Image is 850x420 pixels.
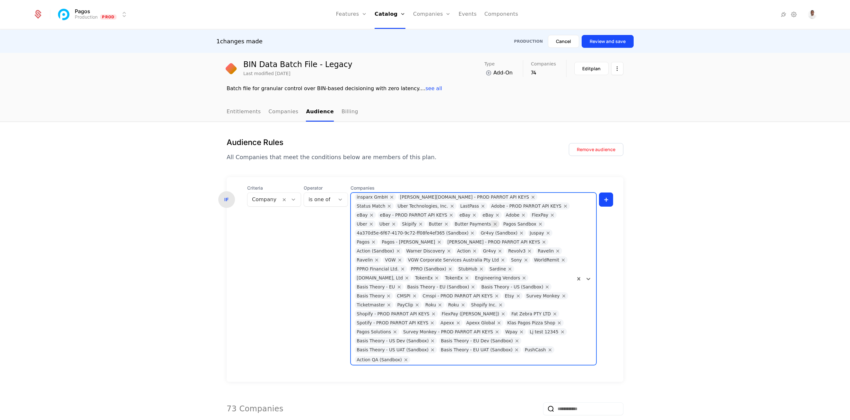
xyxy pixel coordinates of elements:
[493,69,513,77] span: Add-On
[269,103,299,122] a: Companies
[463,274,471,281] div: Remove TokenEx
[441,346,513,353] div: Basis Theory - EU UAT (Sandbox)
[402,356,410,363] div: Remove Action QA (Sandbox)
[561,202,570,210] div: Remove Adobe - PROD PARROT API KEYS
[491,220,499,227] div: Remove Butter Payments
[520,274,528,281] div: Remove Engineering Vendors
[357,220,367,227] div: Uber
[582,65,601,72] div: Edit plan
[460,202,479,210] div: LastPass
[385,292,393,299] div: Remove Basis Theory
[534,256,559,263] div: WorldRemit
[559,328,567,335] div: Remove Lj test 12345
[304,185,348,191] span: Operator
[373,256,381,263] div: Remove Ravelin
[218,191,235,208] div: IF
[357,211,368,219] div: eBay
[367,220,376,227] div: Remove Uber
[479,202,487,210] div: Remove LastPass
[396,256,404,263] div: Remove VGW
[514,39,543,44] div: Production
[551,310,559,317] div: Remove Fat Zebra PTY LTD
[413,301,421,308] div: Remove PayClip
[227,103,261,122] a: Entitlements
[447,238,540,245] div: [PERSON_NAME] - PROD PARROT API KEYS
[369,238,378,245] div: Remove Pagos
[380,211,447,219] div: eBay - PROD PARROT API KEYS
[390,220,398,227] div: Remove Uber
[506,211,519,219] div: Adobe
[407,283,469,290] div: Basis Theory - EU (Sandbox)
[517,229,526,236] div: Remove Gr4vy (Sandbox)
[357,292,385,299] div: Basis Theory
[429,310,438,317] div: Remove Shopify - PROD PARROT API KEYS
[519,211,528,219] div: Remove Adobe
[100,14,117,20] span: Prod
[477,265,486,272] div: Remove StubHub
[411,265,446,272] div: PPRO (Sandbox)
[569,143,623,156] button: Remove audience
[507,319,555,326] div: Klas Pagos Pizza Shop
[402,220,416,227] div: Skipify
[544,229,552,236] div: Remove Juspay
[433,274,441,281] div: Remove TokenEx
[368,211,376,219] div: Remove eBay
[428,319,437,326] div: Remove Spotify - PROD PARROT API KEYS
[505,292,514,299] div: Etsy
[227,85,623,92] div: Batch file for granular control over BIN-based decisioning with zero latency. ...
[357,328,391,335] div: Pagos Solutions
[780,11,787,18] a: Integrations
[357,310,429,317] div: Shopify - PROD PARROT API KEYS
[560,292,568,299] div: Remove Survey Monkey
[357,238,369,245] div: Pagos
[243,61,352,68] div: BIN Data Batch File - Legacy
[397,202,448,210] div: Uber Technologies, Inc.
[483,247,496,254] div: Gr4vy
[75,9,90,14] span: Pagos
[445,274,463,281] div: TokenEx
[357,247,394,254] div: Action (Sandbox)
[382,238,435,245] div: Pagos - [PERSON_NAME]
[385,301,393,308] div: Remove Ticketmaster
[357,346,429,353] div: Basis Theory - US UAT (Sandbox)
[455,220,491,227] div: Butter Payments
[357,274,403,281] div: [DOMAIN_NAME], Ltd
[546,346,554,353] div: Remove PushCash
[611,62,623,75] button: Select action
[513,337,521,344] div: Remove Basis Theory - EU Dev (Sandbox)
[394,247,403,254] div: Remove Action (Sandbox)
[459,211,470,219] div: eBay
[511,310,551,317] div: Fat Zebra PTY LTD
[599,193,613,207] button: +
[493,328,501,335] div: Remove Survey Monkey - PROD PARROT API KEYS
[454,319,463,326] div: Remove Apexx
[532,211,548,219] div: FlexPay
[506,265,514,272] div: Remove Sardine
[466,319,495,326] div: Apexx Global
[227,103,358,122] ul: Choose Sub Page
[531,62,556,66] span: Companies
[357,283,395,290] div: Basis Theory - EU
[247,185,301,191] span: Criteria
[391,328,399,335] div: Remove Pagos Solutions
[508,247,525,254] div: Revolv3
[496,247,504,254] div: Remove Gr4vy
[227,153,437,162] p: All Companies that meet the conditions below are members of this plan.
[388,193,396,201] div: Remove insparx GmbH
[403,328,493,335] div: Survey Monkey - PROD PARROT API KEYS
[525,346,546,353] div: PushCash
[417,220,425,227] div: Remove Skipify
[493,292,501,299] div: Remove Cmspi - PROD PARROT API KEYS
[481,283,543,290] div: Basis Theory - US (Sandbox)
[468,229,477,236] div: Remove 4a370d5e-6f67-4170-9c72-ff08fe4ef365 (Sandbox)
[446,265,455,272] div: Remove PPRO (Sandbox)
[493,211,502,219] div: Remove eBay
[536,220,545,227] div: Remove Pagos Sandbox
[379,220,390,227] div: Uber
[395,283,403,290] div: Remove Basis Theory - EU
[342,103,358,122] a: Billing
[448,301,459,308] div: Roku
[243,70,291,77] div: Last modified [DATE]
[411,292,419,299] div: Remove CMSPI
[470,211,479,219] div: Remove eBay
